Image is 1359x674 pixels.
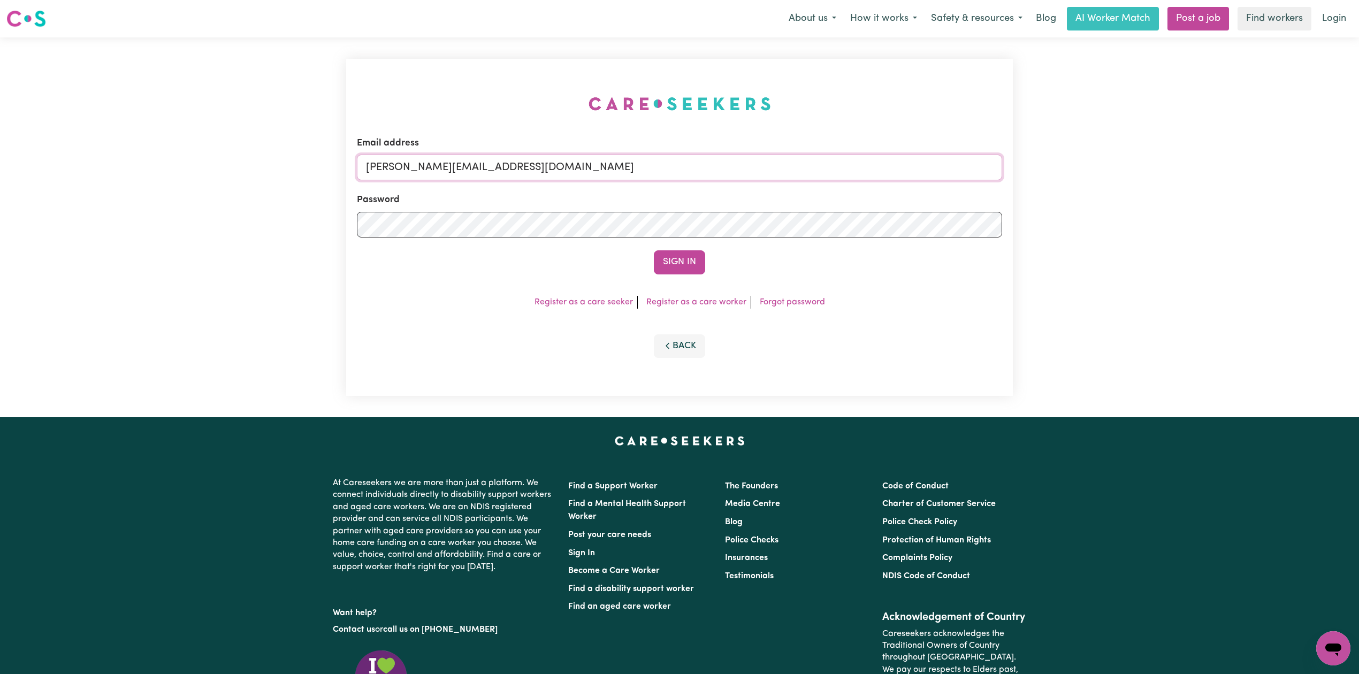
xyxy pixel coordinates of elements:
img: Careseekers logo [6,9,46,28]
a: Find a Mental Health Support Worker [568,500,686,521]
button: Back [654,334,705,358]
a: Police Checks [725,536,778,545]
a: Careseekers logo [6,6,46,31]
iframe: Button to launch messaging window [1316,631,1350,665]
a: Police Check Policy [882,518,957,526]
a: NDIS Code of Conduct [882,572,970,580]
p: or [333,619,555,640]
button: Safety & resources [924,7,1029,30]
a: Code of Conduct [882,482,949,491]
a: Blog [725,518,743,526]
a: Post your care needs [568,531,651,539]
a: Complaints Policy [882,554,952,562]
label: Password [357,193,400,207]
input: Email address [357,155,1002,180]
label: Email address [357,136,419,150]
h2: Acknowledgement of Country [882,611,1026,624]
a: Charter of Customer Service [882,500,996,508]
button: Sign In [654,250,705,274]
button: How it works [843,7,924,30]
a: Find workers [1238,7,1311,30]
a: Find a Support Worker [568,482,658,491]
p: At Careseekers we are more than just a platform. We connect individuals directly to disability su... [333,473,555,577]
a: Find an aged care worker [568,602,671,611]
a: Become a Care Worker [568,566,660,575]
a: The Founders [725,482,778,491]
a: Sign In [568,549,595,557]
a: Blog [1029,7,1063,30]
a: Insurances [725,554,768,562]
a: Login [1316,7,1353,30]
a: AI Worker Match [1067,7,1159,30]
a: Find a disability support worker [568,585,694,593]
p: Want help? [333,603,555,619]
a: Protection of Human Rights [882,536,991,545]
a: Testimonials [725,572,774,580]
a: Media Centre [725,500,780,508]
a: call us on [PHONE_NUMBER] [383,625,498,634]
a: Register as a care worker [646,298,746,307]
a: Careseekers home page [615,436,745,445]
a: Contact us [333,625,375,634]
a: Post a job [1167,7,1229,30]
button: About us [782,7,843,30]
a: Register as a care seeker [535,298,633,307]
a: Forgot password [760,298,825,307]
